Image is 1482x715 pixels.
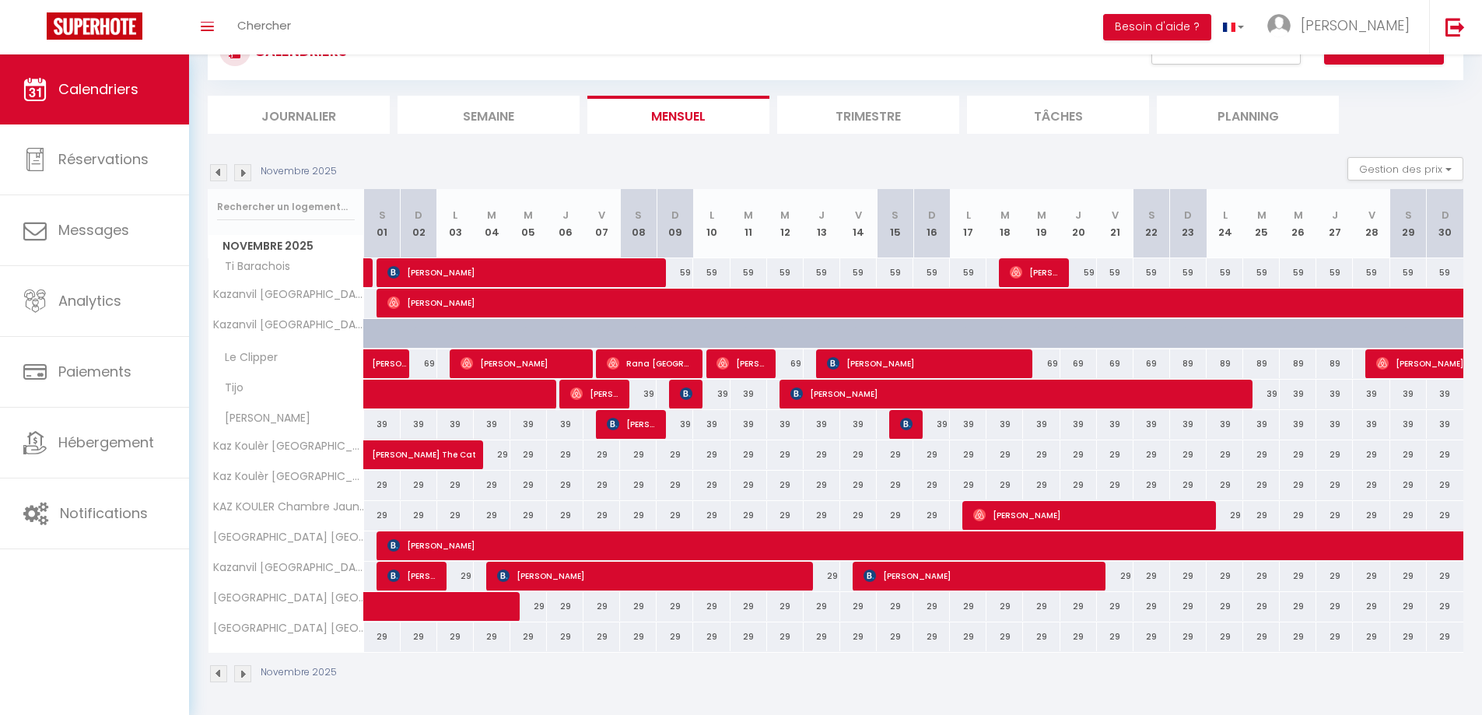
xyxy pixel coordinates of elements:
th: 18 [986,189,1023,258]
abbr: J [1332,208,1338,223]
abbr: S [1148,208,1155,223]
span: [PERSON_NAME] [680,379,692,408]
div: 29 [474,501,510,530]
th: 12 [767,189,804,258]
div: 39 [1390,380,1427,408]
span: Réservations [58,149,149,169]
div: 29 [1353,471,1389,499]
div: 29 [620,592,657,621]
a: [PERSON_NAME] [364,349,401,379]
th: 01 [364,189,401,258]
div: 29 [657,471,693,499]
div: 39 [364,410,401,439]
div: 29 [437,501,474,530]
div: 29 [1243,592,1280,621]
th: 10 [693,189,730,258]
div: 29 [1316,501,1353,530]
span: [PERSON_NAME] [827,349,1022,378]
div: 29 [1097,592,1133,621]
div: 39 [693,410,730,439]
th: 24 [1207,189,1243,258]
div: 29 [804,501,840,530]
abbr: V [1112,208,1119,223]
div: 29 [804,471,840,499]
div: 29 [1390,562,1427,591]
div: 59 [767,258,804,287]
div: 29 [1390,440,1427,469]
th: 15 [877,189,913,258]
th: 27 [1316,189,1353,258]
div: 69 [1060,349,1097,378]
div: 29 [547,440,583,469]
abbr: M [487,208,496,223]
div: 29 [1390,471,1427,499]
span: [PERSON_NAME] The Cat [372,432,479,461]
abbr: D [1442,208,1449,223]
div: 29 [401,501,437,530]
div: 39 [437,410,474,439]
div: 29 [1390,501,1427,530]
div: 39 [1170,410,1207,439]
div: 29 [804,562,840,591]
div: 29 [1207,471,1243,499]
input: Rechercher un logement... [217,193,355,221]
abbr: L [453,208,457,223]
div: 39 [986,410,1023,439]
span: [PERSON_NAME] [497,561,802,591]
div: 29 [1427,501,1463,530]
div: 29 [437,562,474,591]
th: 21 [1097,189,1133,258]
span: [PERSON_NAME] [864,561,1095,591]
div: 89 [1280,349,1316,378]
div: 59 [1207,258,1243,287]
div: 29 [1353,501,1389,530]
abbr: D [928,208,936,223]
div: 29 [510,471,547,499]
div: 29 [877,440,913,469]
div: 29 [1023,592,1060,621]
div: 59 [1427,258,1463,287]
th: 07 [583,189,620,258]
div: 29 [1023,440,1060,469]
div: 29 [913,592,950,621]
div: 39 [1060,410,1097,439]
div: 59 [1353,258,1389,287]
div: 29 [620,471,657,499]
span: [PERSON_NAME] [790,379,1242,408]
div: 29 [1097,562,1133,591]
div: 29 [693,440,730,469]
abbr: S [379,208,386,223]
th: 02 [401,189,437,258]
div: 29 [1353,592,1389,621]
div: 39 [1316,410,1353,439]
div: 39 [1427,380,1463,408]
span: [PERSON_NAME] [211,410,314,427]
th: 30 [1427,189,1463,258]
span: Notifications [60,503,148,523]
p: Novembre 2025 [261,164,337,179]
div: 29 [583,440,620,469]
div: 39 [840,410,877,439]
div: 39 [1316,380,1353,408]
abbr: M [780,208,790,223]
abbr: J [818,208,825,223]
span: Tijo [211,380,269,397]
div: 89 [1170,349,1207,378]
div: 29 [767,440,804,469]
th: 09 [657,189,693,258]
div: 69 [767,349,804,378]
span: [PERSON_NAME] [1010,258,1059,287]
div: 29 [1280,501,1316,530]
abbr: V [1368,208,1375,223]
div: 39 [657,410,693,439]
div: 29 [620,440,657,469]
div: 29 [913,501,950,530]
div: 29 [1097,471,1133,499]
th: 03 [437,189,474,258]
div: 29 [1280,562,1316,591]
div: 29 [474,471,510,499]
span: [PERSON_NAME] [461,349,583,378]
div: 29 [1170,562,1207,591]
div: 39 [804,410,840,439]
div: 59 [804,258,840,287]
